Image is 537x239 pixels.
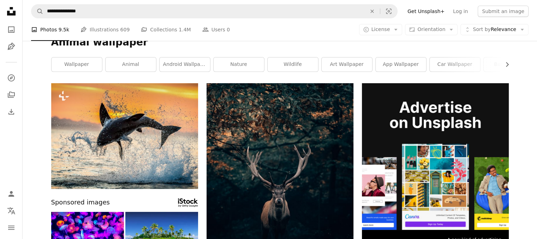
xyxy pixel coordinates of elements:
a: Log in [449,6,472,17]
a: android wallpaper [160,57,210,72]
button: License [359,24,402,35]
a: nature [214,57,264,72]
a: Illustrations 609 [80,18,130,41]
img: jumping Great White Shark. Red sky of sunrise. Great White Shark breaching in attack. Scientific ... [51,83,198,189]
button: Menu [4,221,18,235]
a: Log in / Sign up [4,187,18,201]
span: Sort by [473,26,490,32]
a: background [484,57,534,72]
a: Home — Unsplash [4,4,18,20]
a: Download History [4,105,18,119]
a: wallpaper [52,57,102,72]
a: Photos [4,23,18,37]
span: 0 [227,26,230,33]
span: 609 [120,26,130,33]
button: Language [4,204,18,218]
a: Explore [4,71,18,85]
a: animal [106,57,156,72]
a: car wallpaper [430,57,480,72]
a: jumping Great White Shark. Red sky of sunrise. Great White Shark breaching in attack. Scientific ... [51,133,198,139]
span: 1.4M [179,26,191,33]
span: Orientation [417,26,445,32]
img: file-1636576776643-80d394b7be57image [362,83,509,230]
form: Find visuals sitewide [31,4,398,18]
span: Sponsored images [51,197,110,208]
a: Get Unsplash+ [403,6,449,17]
a: Illustrations [4,39,18,54]
span: Relevance [473,26,516,33]
button: Orientation [405,24,458,35]
button: Clear [364,5,380,18]
button: Search Unsplash [31,5,43,18]
a: brown deer under tree [207,190,353,196]
a: Collections 1.4M [141,18,191,41]
h1: Animal wallpaper [51,36,509,49]
a: app wallpaper [376,57,426,72]
span: License [371,26,390,32]
a: Collections [4,88,18,102]
a: Users 0 [202,18,230,41]
button: Submit an image [478,6,529,17]
button: Visual search [380,5,397,18]
button: scroll list to the right [501,57,509,72]
button: Sort byRelevance [460,24,529,35]
a: art wallpaper [322,57,372,72]
a: wildlife [268,57,318,72]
